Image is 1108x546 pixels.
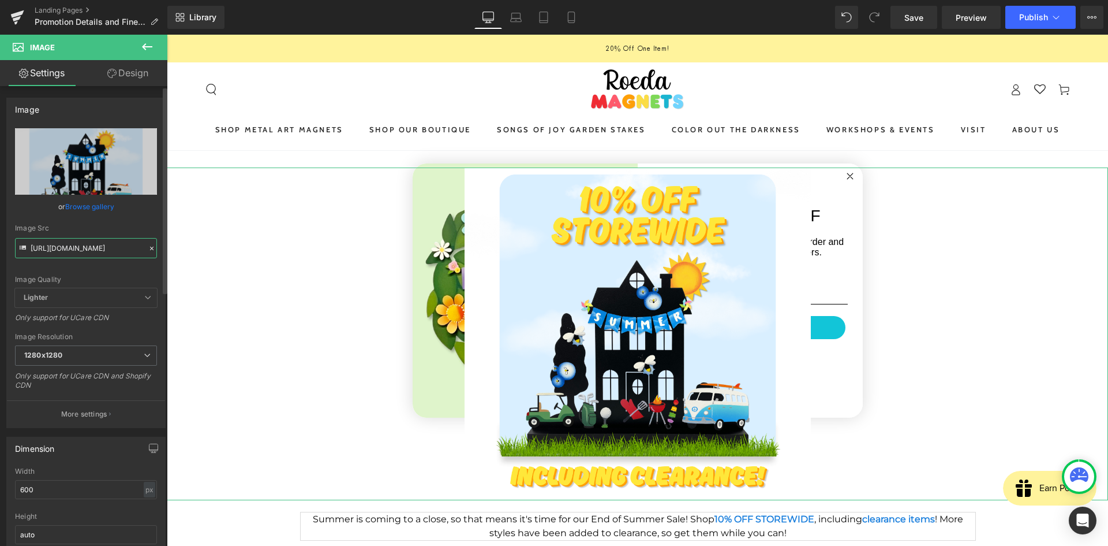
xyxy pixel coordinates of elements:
div: Image Resolution [15,333,157,341]
button: Publish [1005,6,1076,29]
strong: 10% OFF STOREWIDE [548,479,647,490]
div: Image Src [15,224,157,232]
div: Dimension [15,437,55,454]
span: Library [189,12,216,23]
iframe: To enrich screen reader interactions, please activate Accessibility in Grammarly extension settings [167,35,1108,546]
div: Only support for UCare CDN [15,313,157,330]
a: Desktop [474,6,502,29]
span: Publish [1019,13,1048,22]
a: Tablet [530,6,557,29]
a: Mobile [557,6,585,29]
b: 1280x1280 [24,351,62,359]
span: Image [30,43,55,52]
a: Design [86,60,170,86]
strong: clearance items [695,479,768,490]
div: Height [15,512,157,521]
div: px [144,482,155,497]
button: Redo [863,6,886,29]
span: Preview [956,12,987,24]
div: or [15,200,157,213]
input: auto [15,480,157,499]
div: Width [15,467,157,476]
iframe: Button to open loyalty program pop-up [836,436,930,471]
button: More settings [7,400,165,428]
div: Open Intercom Messenger [1069,507,1096,534]
input: Link [15,238,157,258]
div: Only support for UCare CDN and Shopify CDN [15,372,157,398]
a: Landing Pages [35,6,167,15]
span: Save [904,12,923,24]
span: Promotion Details and Fine Print [35,17,145,27]
a: Preview [942,6,1001,29]
b: Lighter [24,293,48,302]
div: Image Quality [15,276,157,284]
a: New Library [167,6,224,29]
button: Undo [835,6,858,29]
a: Laptop [502,6,530,29]
input: auto [15,525,157,544]
button: More [1080,6,1103,29]
a: Browse gallery [65,196,114,217]
div: Image [15,98,39,114]
p: More settings [61,409,107,419]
